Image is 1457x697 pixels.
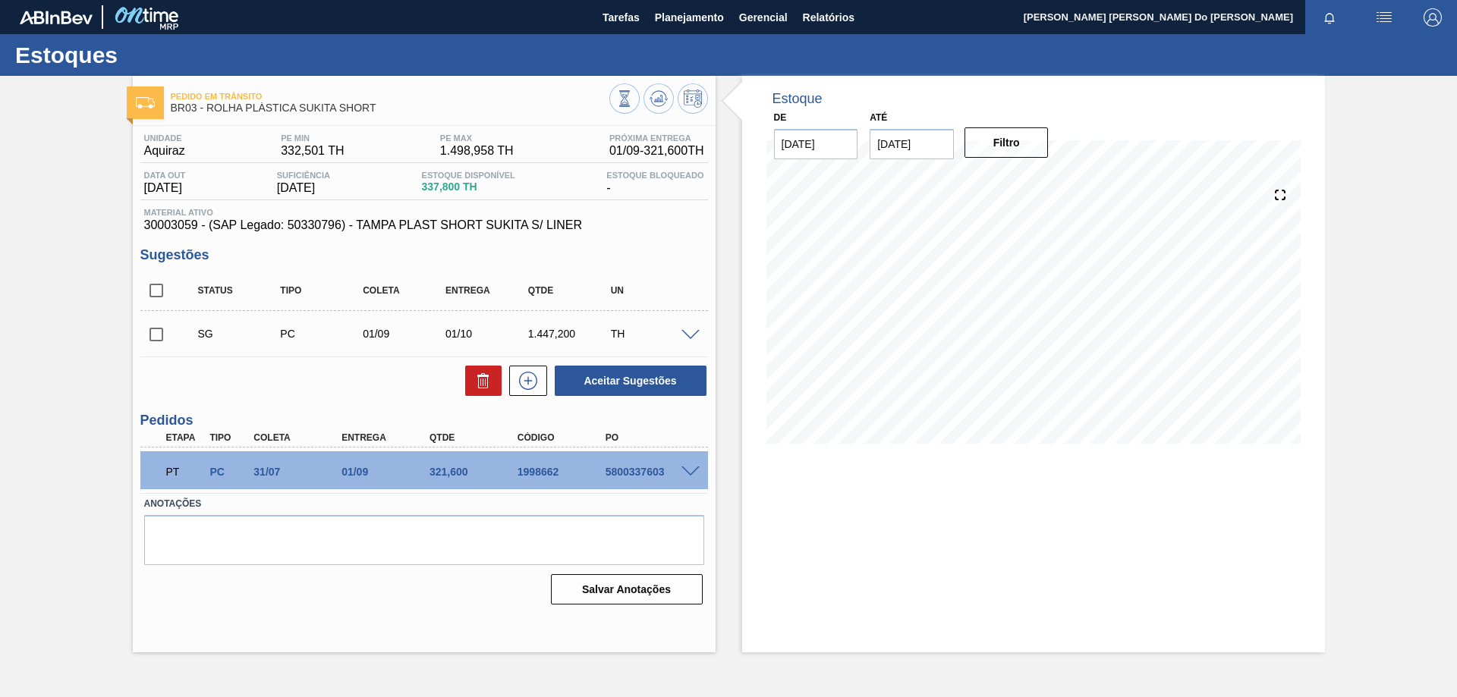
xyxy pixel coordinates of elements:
[20,11,93,24] img: TNhmsLtSVTkK8tSr43FrP2fwEKptu5GPRR3wAAAABJRU5ErkJggg==
[678,83,708,114] button: Programar Estoque
[739,8,788,27] span: Gerencial
[440,144,514,158] span: 1.498,958 TH
[140,247,708,263] h3: Sugestões
[194,328,286,340] div: Sugestão Criada
[281,144,344,158] span: 332,501 TH
[458,366,502,396] div: Excluir Sugestões
[338,466,436,478] div: 01/09/2025
[144,181,186,195] span: [DATE]
[277,181,330,195] span: [DATE]
[144,171,186,180] span: Data out
[144,208,704,217] span: Material ativo
[144,144,185,158] span: Aquiraz
[551,574,703,604] button: Salvar Anotações
[206,432,251,443] div: Tipo
[609,83,640,114] button: Visão Geral dos Estoques
[514,432,612,443] div: Código
[162,455,208,488] div: Pedido em Trânsito
[655,8,724,27] span: Planejamento
[144,218,704,232] span: 30003059 - (SAP Legado: 50330796) - TAMPA PLAST SHORT SUKITA S/ LINER
[359,285,451,296] div: Coleta
[644,83,674,114] button: Atualizar Gráfico
[603,171,707,195] div: -
[870,112,887,123] label: Até
[602,466,700,478] div: 5800337603
[250,466,348,478] div: 31/07/2025
[359,328,451,340] div: 01/09/2025
[426,432,524,443] div: Qtde
[502,366,547,396] div: Nova sugestão
[276,328,368,340] div: Pedido de Compra
[1424,8,1442,27] img: Logout
[171,102,609,114] span: BR03 - ROLHA PLÁSTICA SUKITA SHORT
[609,133,704,143] span: Próxima Entrega
[440,133,514,143] span: PE MAX
[603,8,640,27] span: Tarefas
[140,413,708,429] h3: Pedidos
[277,171,330,180] span: Suficiência
[144,133,185,143] span: Unidade
[250,432,348,443] div: Coleta
[547,364,708,397] div: Aceitar Sugestões
[422,181,515,193] span: 337,800 TH
[338,432,436,443] div: Entrega
[607,328,699,340] div: TH
[15,46,285,64] h1: Estoques
[803,8,854,27] span: Relatórios
[602,432,700,443] div: PO
[206,466,251,478] div: Pedido de Compra
[555,366,706,396] button: Aceitar Sugestões
[136,97,155,108] img: Ícone
[514,466,612,478] div: 1998662
[442,285,533,296] div: Entrega
[1375,8,1393,27] img: userActions
[281,133,344,143] span: PE MIN
[276,285,368,296] div: Tipo
[524,328,616,340] div: 1.447,200
[606,171,703,180] span: Estoque Bloqueado
[1305,7,1354,28] button: Notificações
[870,129,954,159] input: dd/mm/yyyy
[609,144,704,158] span: 01/09 - 321,600 TH
[166,466,204,478] p: PT
[774,129,858,159] input: dd/mm/yyyy
[171,92,609,101] span: Pedido em Trânsito
[774,112,787,123] label: De
[144,493,704,515] label: Anotações
[965,127,1049,158] button: Filtro
[442,328,533,340] div: 01/10/2025
[162,432,208,443] div: Etapa
[422,171,515,180] span: Estoque Disponível
[607,285,699,296] div: UN
[524,285,616,296] div: Qtde
[426,466,524,478] div: 321,600
[194,285,286,296] div: Status
[773,91,823,107] div: Estoque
